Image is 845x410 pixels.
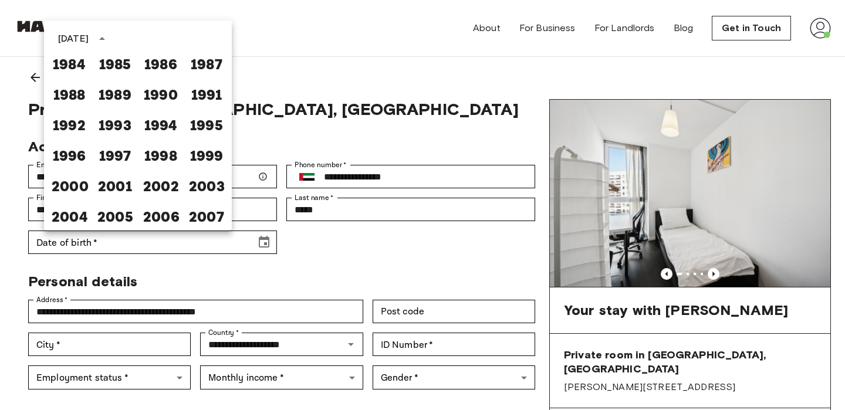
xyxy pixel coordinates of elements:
[14,56,831,99] a: Back to details
[94,52,136,73] button: 1985
[208,327,239,338] label: Country
[28,273,137,290] span: Personal details
[48,174,90,195] button: 2000
[140,52,182,73] button: 1986
[373,300,535,323] div: Post code
[185,113,228,134] button: 1995
[48,113,90,134] button: 1992
[185,205,228,226] button: 2007
[258,172,268,181] svg: Make sure your email is correct — we'll send your booking details there.
[299,173,315,181] img: United Arab Emirates
[473,21,501,35] a: About
[373,333,535,356] div: ID Number
[185,83,228,104] button: 1991
[185,174,228,195] button: 2003
[140,144,182,165] button: 1998
[564,301,788,319] span: Your stay with [PERSON_NAME]
[295,164,319,189] button: Select country
[519,21,576,35] a: For Business
[48,83,90,104] button: 1988
[36,192,76,203] label: First name
[94,83,136,104] button: 1989
[58,32,89,46] div: [DATE]
[185,144,228,165] button: 1999
[28,165,277,188] div: Email
[286,198,535,221] div: Last name
[140,83,182,104] button: 1990
[94,205,136,226] button: 2005
[28,138,136,155] span: Account details
[550,100,830,287] img: Marketing picture of unit DE-01-302-006-05
[48,144,90,165] button: 1996
[295,160,347,170] label: Phone number
[661,268,672,280] button: Previous image
[28,333,191,356] div: City
[594,21,655,35] a: For Landlords
[92,29,112,49] button: year view is open, switch to calendar view
[564,348,816,376] span: Private room in [GEOGRAPHIC_DATA], [GEOGRAPHIC_DATA]
[712,16,791,40] a: Get in Touch
[140,113,182,134] button: 1994
[28,300,363,323] div: Address
[343,336,359,353] button: Open
[94,144,136,165] button: 1997
[94,174,136,195] button: 2001
[564,381,816,394] span: [PERSON_NAME][STREET_ADDRESS]
[140,205,182,226] button: 2006
[14,21,84,32] img: Habyt
[140,174,182,195] button: 2002
[36,294,68,305] label: Address
[48,205,90,226] button: 2004
[28,99,535,119] span: Private room in [GEOGRAPHIC_DATA], [GEOGRAPHIC_DATA]
[674,21,694,35] a: Blog
[36,160,59,170] label: Email
[48,52,90,73] button: 1984
[252,231,276,254] button: Choose date
[185,52,228,73] button: 1987
[708,268,719,280] button: Previous image
[94,113,136,134] button: 1993
[810,18,831,39] img: avatar
[295,192,334,203] label: Last name
[28,198,277,221] div: First name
